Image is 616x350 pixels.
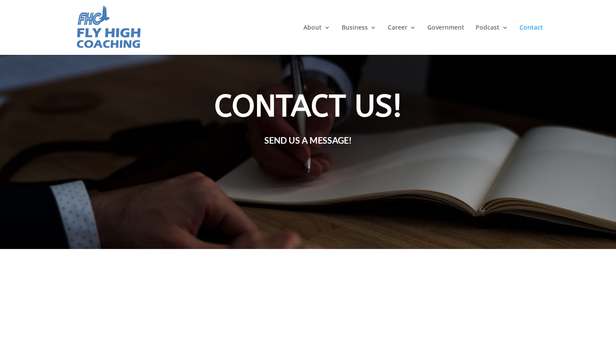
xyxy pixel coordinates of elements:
a: About [303,24,330,55]
a: Business [342,24,376,55]
h1: CONTACT US! [73,84,543,134]
img: Fly High Coaching [75,4,142,50]
h3: Send us a message! [73,134,543,151]
a: Podcast [476,24,508,55]
a: Government [427,24,464,55]
a: Career [388,24,416,55]
a: Contact [519,24,543,55]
